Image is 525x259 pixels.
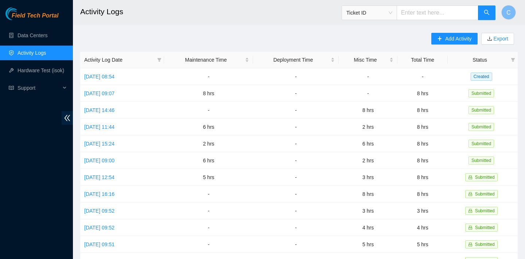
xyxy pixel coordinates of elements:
[492,36,508,42] a: Export
[397,135,448,152] td: 8 hrs
[84,124,114,130] a: [DATE] 11:44
[339,135,397,152] td: 6 hrs
[468,242,472,247] span: lock
[397,152,448,169] td: 8 hrs
[164,68,253,85] td: -
[12,12,58,19] span: Field Tech Portal
[164,135,253,152] td: 2 hrs
[253,135,339,152] td: -
[475,208,495,213] span: Submitted
[253,119,339,135] td: -
[397,68,448,85] td: -
[253,236,339,253] td: -
[62,111,73,125] span: double-left
[397,202,448,219] td: 3 hrs
[164,152,253,169] td: 6 hrs
[84,141,114,147] a: [DATE] 15:24
[339,152,397,169] td: 2 hrs
[84,90,114,96] a: [DATE] 09:07
[339,68,397,85] td: -
[475,225,495,230] span: Submitted
[164,85,253,102] td: 8 hrs
[253,68,339,85] td: -
[445,35,471,43] span: Add Activity
[253,169,339,186] td: -
[17,50,46,56] a: Activity Logs
[468,192,472,196] span: lock
[487,36,492,42] span: download
[397,5,478,20] input: Enter text here...
[468,225,472,230] span: lock
[164,119,253,135] td: 6 hrs
[156,54,163,65] span: filter
[339,169,397,186] td: 3 hrs
[431,33,477,45] button: plusAdd Activity
[339,119,397,135] td: 2 hrs
[339,219,397,236] td: 4 hrs
[84,241,114,247] a: [DATE] 09:51
[475,242,495,247] span: Submitted
[253,102,339,119] td: -
[475,175,495,180] span: Submitted
[468,123,494,131] span: Submitted
[253,152,339,169] td: -
[481,33,514,45] button: downloadExport
[339,102,397,119] td: 8 hrs
[164,102,253,119] td: -
[17,81,61,95] span: Support
[437,36,442,42] span: plus
[397,186,448,202] td: 8 hrs
[164,219,253,236] td: -
[397,169,448,186] td: 8 hrs
[253,85,339,102] td: -
[5,7,37,20] img: Akamai Technologies
[84,191,114,197] a: [DATE] 16:16
[468,156,494,165] span: Submitted
[253,202,339,219] td: -
[84,208,114,214] a: [DATE] 09:52
[452,56,508,64] span: Status
[397,85,448,102] td: 8 hrs
[484,9,490,16] span: search
[84,225,114,231] a: [DATE] 09:52
[17,32,47,38] a: Data Centers
[164,202,253,219] td: -
[506,8,511,17] span: C
[468,209,472,213] span: lock
[339,236,397,253] td: 5 hrs
[397,236,448,253] td: 5 hrs
[397,119,448,135] td: 8 hrs
[509,54,517,65] span: filter
[84,158,114,163] a: [DATE] 09:00
[475,192,495,197] span: Submitted
[346,7,392,18] span: Ticket ID
[511,58,515,62] span: filter
[164,169,253,186] td: 5 hrs
[339,202,397,219] td: 3 hrs
[84,174,114,180] a: [DATE] 12:54
[84,74,114,80] a: [DATE] 08:54
[468,106,494,114] span: Submitted
[9,85,14,90] span: read
[164,236,253,253] td: -
[468,175,472,179] span: lock
[501,5,516,20] button: C
[397,102,448,119] td: 8 hrs
[253,186,339,202] td: -
[17,67,64,73] a: Hardware Test (isok)
[339,186,397,202] td: 8 hrs
[157,58,162,62] span: filter
[253,219,339,236] td: -
[478,5,495,20] button: search
[339,85,397,102] td: -
[397,219,448,236] td: 4 hrs
[471,73,492,81] span: Created
[84,56,154,64] span: Activity Log Date
[468,140,494,148] span: Submitted
[164,186,253,202] td: -
[468,89,494,97] span: Submitted
[397,52,448,68] th: Total Time
[5,13,58,23] a: Akamai TechnologiesField Tech Portal
[84,107,114,113] a: [DATE] 14:46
